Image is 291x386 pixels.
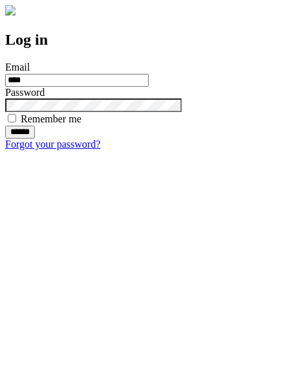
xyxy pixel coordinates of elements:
label: Email [5,62,30,73]
a: Forgot your password? [5,139,100,150]
label: Remember me [21,113,81,124]
img: logo-4e3dc11c47720685a147b03b5a06dd966a58ff35d612b21f08c02c0306f2b779.png [5,5,16,16]
h2: Log in [5,31,286,49]
label: Password [5,87,45,98]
